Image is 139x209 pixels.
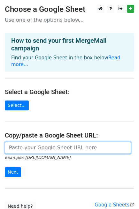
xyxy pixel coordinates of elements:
small: Example: [URL][DOMAIN_NAME] [5,155,70,160]
h4: Copy/paste a Google Sheet URL: [5,131,134,139]
h4: Select a Google Sheet: [5,88,134,96]
a: Select... [5,101,29,110]
a: Google Sheets [95,202,134,208]
input: Next [5,167,21,177]
a: Read more... [11,55,120,67]
iframe: Chat Widget [107,178,139,209]
input: Paste your Google Sheet URL here [5,142,131,154]
h3: Choose a Google Sheet [5,5,134,14]
h4: How to send your first MergeMail campaign [11,37,128,52]
p: Use one of the options below... [5,17,134,23]
p: Find your Google Sheet in the box below [11,55,128,68]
